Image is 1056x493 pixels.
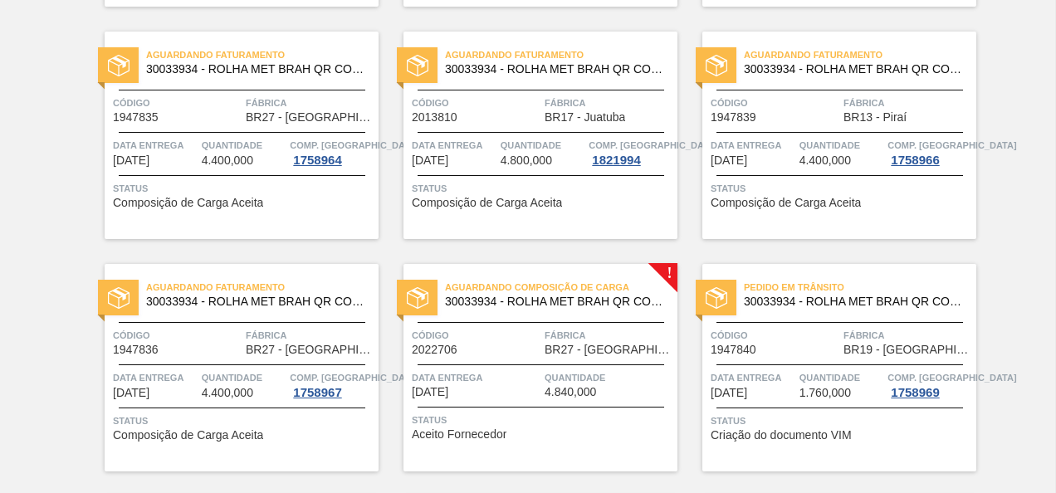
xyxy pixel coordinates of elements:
span: Fábrica [545,95,673,111]
a: Comp. [GEOGRAPHIC_DATA]1758969 [887,369,972,399]
span: Data entrega [412,369,540,386]
img: status [706,55,727,76]
span: Data entrega [113,369,198,386]
span: Código [113,95,242,111]
span: 2013810 [412,111,457,124]
span: Data entrega [113,137,198,154]
span: Aguardando Faturamento [445,46,677,63]
img: status [706,287,727,309]
a: statusAguardando Faturamento30033934 - ROLHA MET BRAH QR CODE 021CX105Código1947835FábricaBR27 - ... [80,32,379,239]
span: 4.840,000 [545,386,596,398]
span: BR27 - Nova Minas [246,344,374,356]
span: Aguardando Faturamento [146,46,379,63]
span: 4.400,000 [202,387,253,399]
span: Fábrica [246,327,374,344]
span: 30033934 - ROLHA MET BRAH QR CODE 021CX105 [445,295,664,308]
span: Comp. Carga [887,137,1016,154]
div: 1758966 [887,154,942,167]
span: 08/09/2025 [412,386,448,398]
img: status [108,55,130,76]
span: Quantidade [799,369,884,386]
span: Status [412,412,673,428]
a: Comp. [GEOGRAPHIC_DATA]1758964 [290,137,374,167]
span: BR27 - Nova Minas [545,344,673,356]
span: 4.400,000 [202,154,253,167]
span: Quantidade [501,137,585,154]
div: 1758969 [887,386,942,399]
span: 1947839 [711,111,756,124]
span: Aceito Fornecedor [412,428,506,441]
span: BR19 - Nova Rio [843,344,972,356]
span: 1947840 [711,344,756,356]
img: status [407,55,428,76]
span: Criação do documento VIM [711,429,852,442]
img: status [407,287,428,309]
span: 1.760,000 [799,387,851,399]
span: 30033934 - ROLHA MET BRAH QR CODE 021CX105 [445,63,664,76]
a: statusPedido em Trânsito30033934 - ROLHA MET BRAH QR CODE 021CX105Código1947840FábricaBR19 - [GEO... [677,264,976,471]
span: Quantidade [202,369,286,386]
a: Comp. [GEOGRAPHIC_DATA]1758967 [290,369,374,399]
div: 1758967 [290,386,345,399]
span: Aguardando Faturamento [146,279,379,295]
span: Aguardando Faturamento [744,46,976,63]
a: statusAguardando Faturamento30033934 - ROLHA MET BRAH QR CODE 021CX105Código1947836FábricaBR27 - ... [80,264,379,471]
a: !statusAguardando Composição de Carga30033934 - ROLHA MET BRAH QR CODE 021CX105Código2022706Fábri... [379,264,677,471]
span: Composição de Carga Aceita [412,197,562,209]
span: Status [113,412,374,429]
span: Quantidade [545,369,673,386]
span: Data entrega [711,369,795,386]
img: status [108,287,130,309]
span: 30033934 - ROLHA MET BRAH QR CODE 021CX105 [744,295,963,308]
span: Fábrica [843,95,972,111]
span: Fábrica [843,327,972,344]
span: Fábrica [246,95,374,111]
span: Data entrega [711,137,795,154]
span: Composição de Carga Aceita [113,429,263,442]
span: Comp. Carga [290,369,418,386]
span: 08/09/2025 [113,387,149,399]
span: Aguardando Composição de Carga [445,279,677,295]
a: Comp. [GEOGRAPHIC_DATA]1821994 [589,137,673,167]
span: 1947835 [113,111,159,124]
span: Fábrica [545,327,673,344]
span: Comp. Carga [290,137,418,154]
a: Comp. [GEOGRAPHIC_DATA]1758966 [887,137,972,167]
span: 30033934 - ROLHA MET BRAH QR CODE 021CX105 [744,63,963,76]
span: BR27 - Nova Minas [246,111,374,124]
span: 04/09/2025 [412,154,448,167]
span: Comp. Carga [589,137,717,154]
span: 08/09/2025 [711,154,747,167]
span: Composição de Carga Aceita [113,197,263,209]
span: Status [711,180,972,197]
span: Código [412,327,540,344]
a: statusAguardando Faturamento30033934 - ROLHA MET BRAH QR CODE 021CX105Código1947839FábricaBR13 - ... [677,32,976,239]
div: 1821994 [589,154,643,167]
span: 2022706 [412,344,457,356]
span: Código [412,95,540,111]
a: statusAguardando Faturamento30033934 - ROLHA MET BRAH QR CODE 021CX105Código2013810FábricaBR17 - ... [379,32,677,239]
span: 1947836 [113,344,159,356]
span: 12/09/2025 [711,387,747,399]
span: 30033934 - ROLHA MET BRAH QR CODE 021CX105 [146,295,365,308]
span: Comp. Carga [887,369,1016,386]
span: Pedido em Trânsito [744,279,976,295]
span: Quantidade [202,137,286,154]
span: Código [711,327,839,344]
span: Status [412,180,673,197]
div: 1758964 [290,154,345,167]
span: 30033934 - ROLHA MET BRAH QR CODE 021CX105 [146,63,365,76]
span: Status [113,180,374,197]
span: BR17 - Juatuba [545,111,625,124]
span: Data entrega [412,137,496,154]
span: BR13 - Piraí [843,111,907,124]
span: Código [711,95,839,111]
span: Quantidade [799,137,884,154]
span: 01/09/2025 [113,154,149,167]
span: Composição de Carga Aceita [711,197,861,209]
span: 4.800,000 [501,154,552,167]
span: Código [113,327,242,344]
span: 4.400,000 [799,154,851,167]
span: Status [711,412,972,429]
